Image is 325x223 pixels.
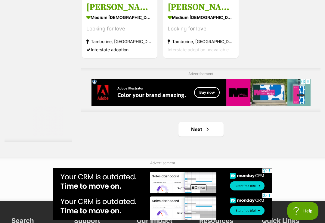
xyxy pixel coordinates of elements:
[86,2,153,13] h3: [PERSON_NAME]
[190,184,206,190] span: Close
[287,202,319,220] iframe: Help Scout Beacon - Open
[53,168,272,195] iframe: Advertisement
[168,25,234,33] div: Looking for love
[168,13,234,22] strong: medium [DEMOGRAPHIC_DATA] Dog
[53,193,272,220] iframe: Advertisement
[81,68,320,112] div: Advertisement
[86,37,153,46] strong: Tamborine, [GEOGRAPHIC_DATA]
[178,122,224,137] a: Next page
[168,47,229,52] span: Interstate adoption unavailable
[91,79,311,106] iframe: Advertisement
[86,46,153,54] div: Interstate adoption
[81,122,320,137] nav: Pagination
[86,13,153,22] strong: medium [DEMOGRAPHIC_DATA] Dog
[86,25,153,33] div: Looking for love
[168,2,234,13] h3: [PERSON_NAME]
[168,37,234,46] strong: Tamborine, [GEOGRAPHIC_DATA]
